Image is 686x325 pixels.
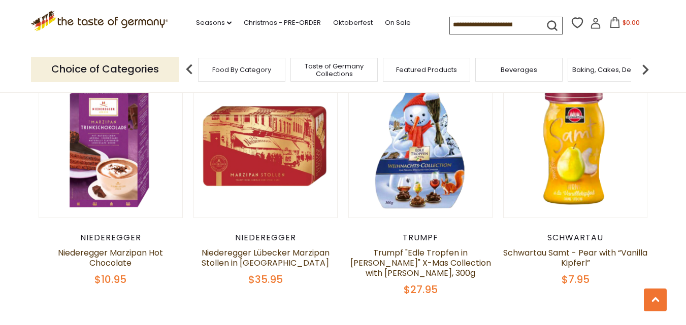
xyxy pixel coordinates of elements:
[503,247,647,269] a: Schwartau Samt - Pear with “Vanilla Kipferl”
[179,59,200,80] img: previous arrow
[501,66,537,74] a: Beverages
[349,75,493,218] img: Trumpf "Edle Tropfen in Nuss" X-Mas Collection with Brandy Pralines, 300g
[31,57,179,82] p: Choice of Categories
[350,247,491,279] a: Trumpf "Edle Tropfen in [PERSON_NAME]" X-Mas Collection with [PERSON_NAME], 300g
[94,272,126,286] span: $10.95
[562,272,590,286] span: $7.95
[348,233,493,243] div: Trumpf
[333,17,373,28] a: Oktoberfest
[396,66,457,74] a: Featured Products
[503,233,648,243] div: Schwartau
[635,59,656,80] img: next arrow
[603,17,646,32] button: $0.00
[385,17,411,28] a: On Sale
[39,233,183,243] div: Niederegger
[404,282,438,297] span: $27.95
[212,66,271,74] a: Food By Category
[202,247,330,269] a: Niederegger Lübecker Marzipan Stollen in [GEOGRAPHIC_DATA]
[293,62,375,78] a: Taste of Germany Collections
[248,272,283,286] span: $35.95
[194,75,338,218] img: Niederegger Lübecker Marzipan Stollen in Red Tin
[58,247,163,269] a: Niederegger Marzipan Hot Chocolate
[39,75,183,218] img: Niederegger Marzipan Hot Chocolate
[623,18,640,27] span: $0.00
[196,17,232,28] a: Seasons
[572,66,651,74] a: Baking, Cakes, Desserts
[193,233,338,243] div: Niederegger
[244,17,321,28] a: Christmas - PRE-ORDER
[504,75,647,218] img: Schwartau Samt - Pear with “Vanilla Kipferl”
